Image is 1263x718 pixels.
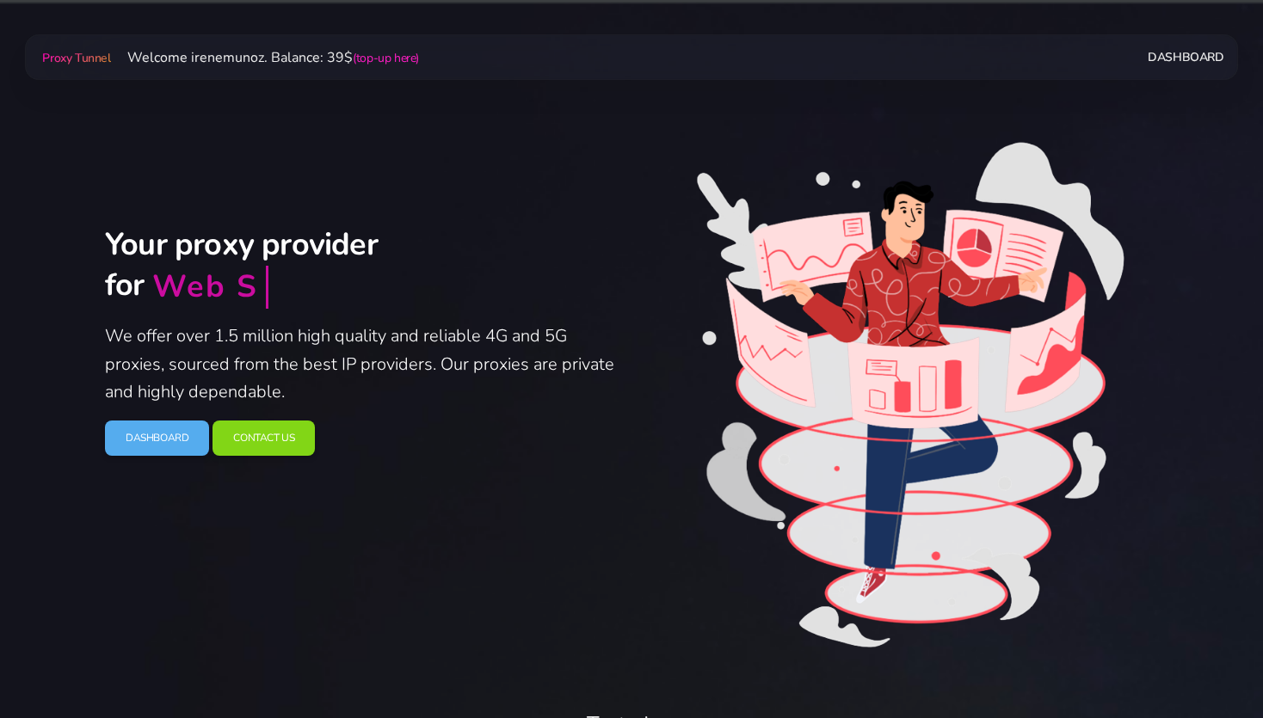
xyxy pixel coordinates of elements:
h2: Your proxy provider for [105,225,621,309]
iframe: Webchat Widget [1164,619,1241,697]
a: Dashboard [105,420,209,456]
a: Proxy Tunnel [39,44,114,71]
span: Welcome irenemunoz. Balance: 39$ [114,48,419,67]
div: Web S [152,267,258,308]
a: Dashboard [1148,41,1223,73]
span: Proxy Tunnel [42,50,110,66]
a: Contact Us [213,420,315,456]
p: We offer over 1.5 million high quality and reliable 4G and 5G proxies, sourced from the best IP p... [105,322,621,407]
a: (top-up here) [353,50,419,66]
